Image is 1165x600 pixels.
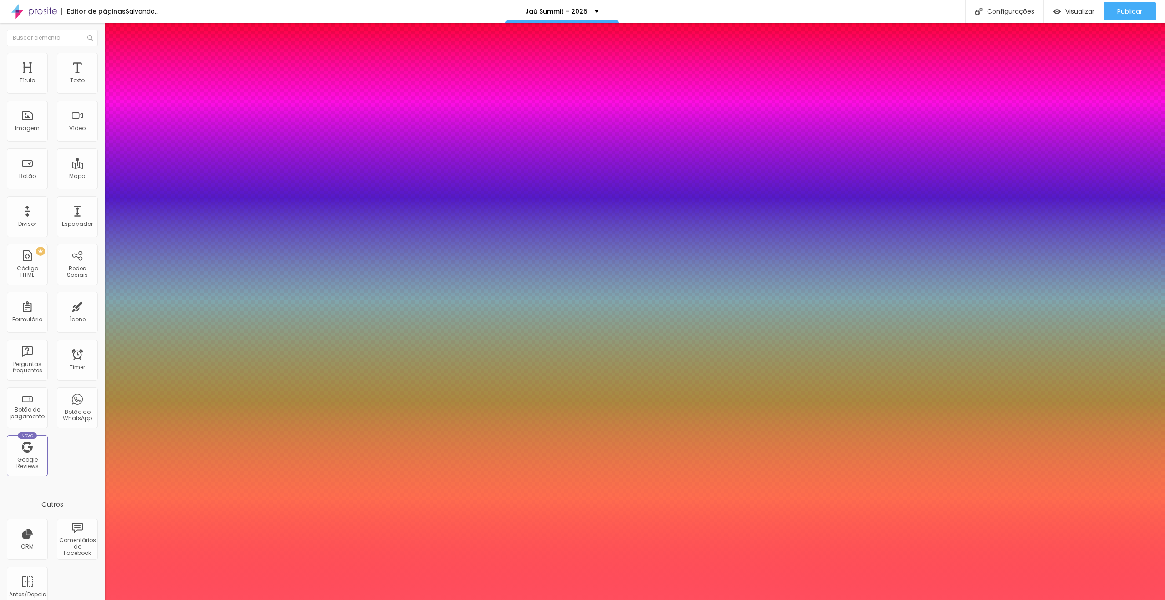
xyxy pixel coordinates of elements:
[975,8,983,15] img: Icone
[62,221,93,227] div: Espaçador
[59,537,95,557] div: Comentários do Facebook
[9,361,45,374] div: Perguntas frequentes
[19,173,36,179] div: Botão
[21,544,34,550] div: CRM
[69,173,86,179] div: Mapa
[12,316,42,323] div: Formulário
[18,221,36,227] div: Divisor
[9,591,45,598] div: Antes/Depois
[126,8,159,15] div: Salvando...
[61,8,126,15] div: Editor de páginas
[18,432,37,439] div: Novo
[87,35,93,41] img: Icone
[9,457,45,470] div: Google Reviews
[69,125,86,132] div: Vídeo
[59,265,95,279] div: Redes Sociais
[1117,8,1142,15] span: Publicar
[1065,8,1094,15] span: Visualizar
[70,77,85,84] div: Texto
[9,407,45,420] div: Botão de pagamento
[1053,8,1061,15] img: view-1.svg
[70,364,85,371] div: Timer
[7,30,98,46] input: Buscar elemento
[1104,2,1156,20] button: Publicar
[1044,2,1104,20] button: Visualizar
[20,77,35,84] div: Título
[59,409,95,422] div: Botão do WhatsApp
[15,125,40,132] div: Imagem
[9,265,45,279] div: Código HTML
[70,316,86,323] div: Ícone
[525,8,588,15] p: Jaú Summit - 2025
